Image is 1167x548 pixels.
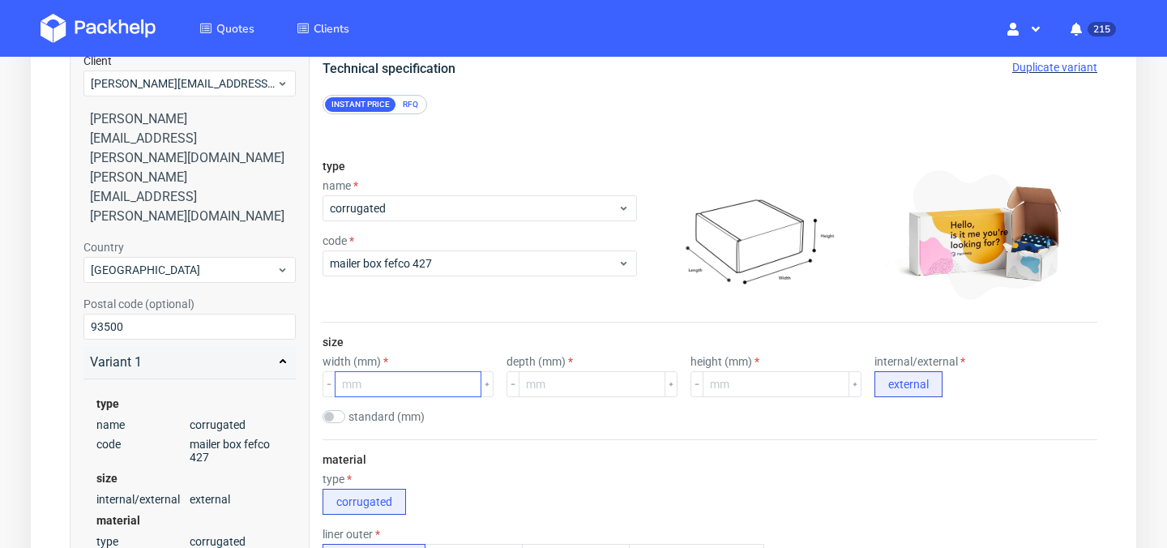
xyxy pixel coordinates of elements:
[272,362,338,375] label: width (mm)
[824,378,892,404] button: external
[46,444,139,470] span: code
[33,61,62,74] label: Client
[298,417,374,430] label: standard (mm)
[41,14,156,43] img: Dashboard
[41,82,226,98] span: [PERSON_NAME][EMAIL_ADDRESS][PERSON_NAME][DOMAIN_NAME]
[314,21,349,36] span: Clients
[46,425,139,438] span: name
[272,534,330,547] label: liner outer
[41,268,226,285] span: [GEOGRAPHIC_DATA]
[216,21,254,36] span: Quotes
[834,160,1034,322] img: corrugated--mailer-box--photo-min.jpg
[33,320,246,346] input: Enter postal code
[139,444,233,470] span: mailer box fefco 427
[1088,22,1116,36] span: 215
[46,477,233,493] div: size
[272,241,304,254] label: code
[280,207,567,223] span: corrugated
[33,247,74,260] label: Country
[139,499,233,512] span: external
[40,174,239,233] div: [PERSON_NAME][EMAIL_ADDRESS][PERSON_NAME][DOMAIN_NAME]
[272,495,356,521] button: corrugated
[280,262,567,278] span: mailer box fefco 427
[272,342,293,355] label: size
[33,27,246,46] h2: Summary
[272,479,301,492] label: type
[40,116,239,174] div: [PERSON_NAME][EMAIL_ADDRESS][PERSON_NAME][DOMAIN_NAME]
[640,362,709,375] label: height (mm)
[272,186,308,199] label: name
[378,17,454,35] span: + Add variant
[40,359,239,379] div: Variant 1
[272,67,405,83] span: Technical specification
[272,460,316,473] label: material
[593,170,820,312] img: corrugated--mailer-box--infographic.png
[346,104,374,118] div: RFQ
[139,425,233,438] span: corrugated
[272,166,295,179] label: type
[33,304,144,317] label: Postal code (optional)
[1058,14,1126,43] button: 215
[824,362,915,375] label: internal/external
[652,378,799,404] input: mm
[46,519,233,535] div: material
[277,14,369,43] a: Clients
[284,378,431,404] input: mm
[456,362,523,375] label: depth (mm)
[286,17,338,35] span: Variant 1
[46,402,233,418] div: type
[468,378,615,404] input: mm
[962,67,1047,80] span: Duplicate variant
[180,14,274,43] a: Quotes
[46,499,139,512] span: internal/external
[275,104,346,118] div: Instant price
